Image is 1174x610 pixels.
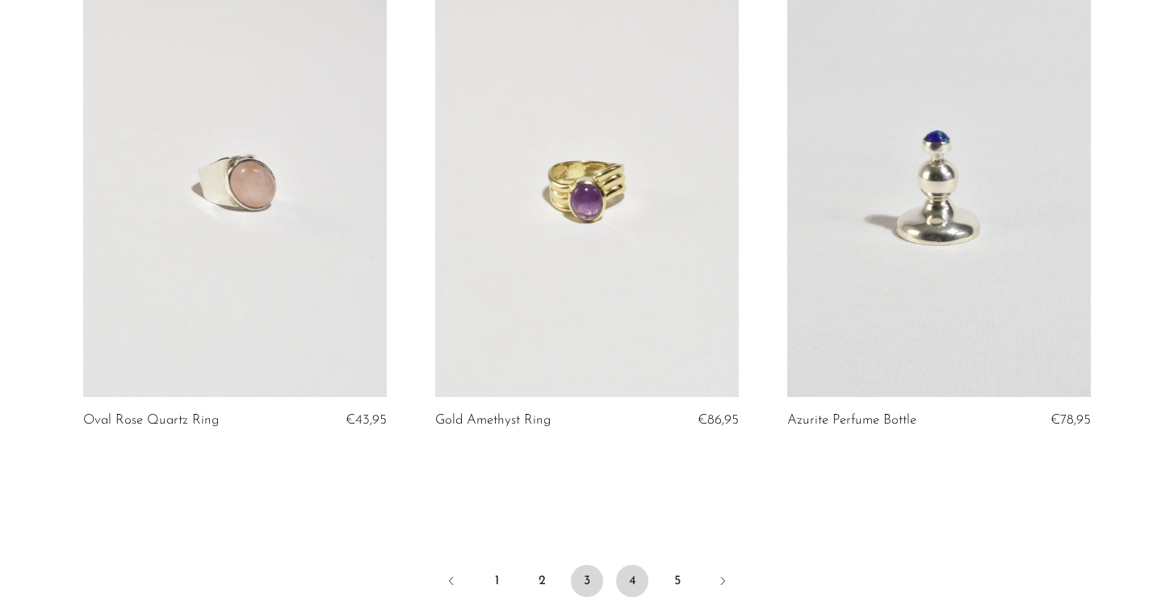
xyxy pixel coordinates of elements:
[83,413,219,428] a: Oval Rose Quartz Ring
[1050,413,1091,427] span: €78,95
[526,565,558,597] a: 2
[435,413,551,428] a: Gold Amethyst Ring
[787,413,916,428] a: Azurite Perfume Bottle
[480,565,513,597] a: 1
[435,565,468,600] a: Previous
[346,413,387,427] span: €43,95
[698,413,739,427] span: €86,95
[661,565,694,597] a: 5
[571,565,603,597] span: 3
[616,565,648,597] a: 4
[706,565,739,600] a: Next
